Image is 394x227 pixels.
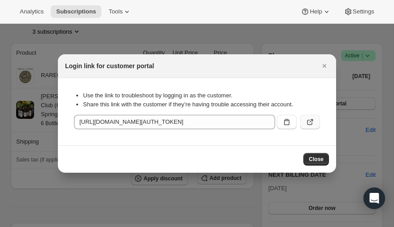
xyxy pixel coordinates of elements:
[309,156,324,163] span: Close
[20,8,44,15] span: Analytics
[56,8,96,15] span: Subscriptions
[51,5,101,18] button: Subscriptions
[65,61,154,70] h2: Login link for customer portal
[14,5,49,18] button: Analytics
[318,60,331,72] button: Close
[363,188,385,209] div: Open Intercom Messenger
[83,91,320,100] li: Use the link to troubleshoot by logging in as the customer.
[353,8,374,15] span: Settings
[338,5,380,18] button: Settings
[103,5,137,18] button: Tools
[109,8,123,15] span: Tools
[303,153,329,166] button: Close
[295,5,336,18] button: Help
[83,100,320,109] li: Share this link with the customer if they’re having trouble accessing their account.
[310,8,322,15] span: Help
